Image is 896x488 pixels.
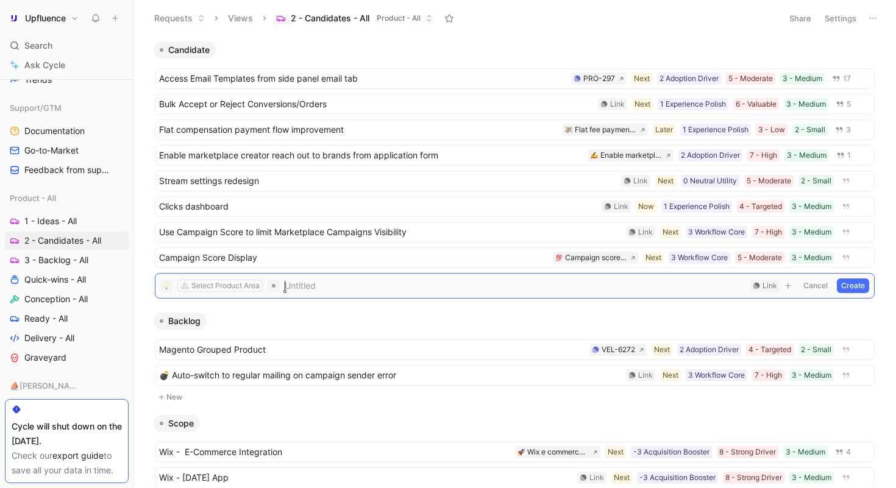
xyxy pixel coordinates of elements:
span: Quick-wins - All [24,274,86,286]
div: 2 - Small [801,175,831,187]
span: 💣 Auto-switch to regular mailing on campaign sender error [159,368,621,383]
div: 7 - High [750,149,777,161]
div: 3 - Medium [786,98,826,110]
span: Campaign Score Display [159,250,548,265]
button: Scope [154,415,200,432]
span: Documentation [24,125,85,137]
div: Link [638,226,653,238]
span: Flat compensation payment flow improvement [159,122,558,137]
div: Next [645,252,661,264]
div: 2 Adoption Driver [680,344,739,356]
div: 8 - Strong Driver [719,446,776,458]
div: Candidate💡Select Product AreaUntitledLinkCancelCreate [149,41,881,303]
span: 1 [847,152,851,159]
a: Ask Cycle [5,56,129,74]
button: Candidate [154,41,216,58]
a: 2 - Candidates - All [5,232,129,250]
button: Settings [819,10,862,27]
div: -3 Acquisition Booster [639,472,716,484]
div: 2 - Small [801,344,831,356]
div: Cycle will shut down on the [DATE]. [12,419,122,448]
a: 💣 Auto-switch to regular mailing on campaign sender error3 - Medium7 - High3 Workflow CoreNextLink [155,365,875,386]
div: 0 Neutral Utility [683,175,737,187]
span: 2 - Candidates - All [291,12,369,24]
a: Graveyard [5,348,129,367]
span: Graveyard [24,352,66,364]
span: Delivery - All [24,332,74,344]
div: 1 Experience Polish [660,98,726,110]
div: 8 - Strong Driver [725,472,782,484]
a: Clicks dashboard3 - Medium4 - Targeted1 Experience PolishNowLink [155,196,875,217]
div: 3 - Medium [783,72,822,85]
button: 2 - Candidates - AllProduct - All [271,9,438,27]
div: 3 Workflow Core [688,369,745,381]
div: Next [658,175,674,187]
div: Product - All [5,189,129,207]
span: Product - All [10,192,56,204]
span: Conception - All [24,293,88,305]
div: 3 - Medium [792,472,831,484]
button: 17 [830,72,853,85]
a: Wix - [DATE] App3 - Medium8 - Strong Driver-3 Acquisition BoosterNextLink [155,467,875,488]
span: Support/GTM [10,102,62,114]
span: Product - All [377,12,421,24]
a: Access Email Templates from side panel email tab3 - Medium5 - Moderate2 Adoption DriverNextPRO-29717 [155,68,875,89]
div: Link [589,472,604,484]
a: Bulk Accept or Reject Conversions/Orders3 - Medium6 - Valuable1 Experience PolishNextLink5 [155,94,875,115]
div: 3 Workflow Core [671,252,728,264]
span: Wix - E-Commerce Integration [159,445,510,459]
div: -3 Acquisition Booster [633,446,709,458]
div: Search [5,37,129,55]
div: 7 - High [755,226,782,238]
span: Feedback from support [24,164,112,176]
div: Link [638,369,653,381]
span: Magento Grouped Product [159,342,585,357]
div: Now [638,200,654,213]
button: 3 [833,123,853,136]
span: 3 [846,126,851,133]
div: 2 Adoption Driver [660,72,719,85]
div: Support/GTM [5,99,129,117]
span: Clicks dashboard [159,199,597,214]
span: Bulk Accept or Reject Conversions/Orders [159,97,593,111]
a: Trends [5,71,129,89]
span: Stream settings redesign [159,174,616,188]
span: Ready - All [24,313,68,325]
button: UpfluenceUpfluence [5,10,82,27]
a: Go-to-Market [5,141,129,160]
div: 3 - Medium [787,149,827,161]
div: Flat fee payment flow improvement [575,124,636,136]
button: Cancel [799,278,832,293]
a: Documentation [5,122,129,140]
img: 🚀 [517,448,525,456]
div: Later [655,124,673,136]
a: Enable marketplace creator reach out to brands from application form3 - Medium7 - High2 Adoption ... [155,145,875,166]
a: Use Campaign Score to limit Marketplace Campaigns Visibility3 - Medium7 - High3 Workflow CoreNext... [155,222,875,242]
span: Access Email Templates from side panel email tab [159,71,566,86]
div: Next [614,472,630,484]
div: Link [614,200,628,213]
div: Next [634,72,650,85]
span: Use Campaign Score to limit Marketplace Campaigns Visibility [159,225,621,239]
div: Product - All1 - Ideas - All2 - Candidates - All3 - Backlog - AllQuick-wins - AllConception - All... [5,189,129,367]
div: ⛵️[PERSON_NAME] [5,377,129,395]
span: 3 - Backlog - All [24,254,88,266]
a: Magento Grouped Product2 - Small4 - Targeted2 Adoption DriverNextVEL-6272 [155,339,875,360]
span: Wix - [DATE] App [159,470,572,485]
div: 3 Workflow Core [688,226,745,238]
div: Wix e commerce integration [527,446,589,458]
span: ⛵️[PERSON_NAME] [10,380,79,392]
button: Requests [149,9,210,27]
div: Next [635,98,650,110]
div: 5 - Moderate [728,72,773,85]
div: 5 - Moderate [747,175,791,187]
div: 3 - Medium [792,252,831,264]
div: Link [763,280,777,292]
img: Upfluence [8,12,20,24]
span: 5 [847,101,851,108]
span: Scope [168,417,194,430]
span: Candidate [168,44,210,56]
button: Views [222,9,258,27]
span: 17 [843,75,851,82]
div: VEL-6272 [602,344,635,356]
